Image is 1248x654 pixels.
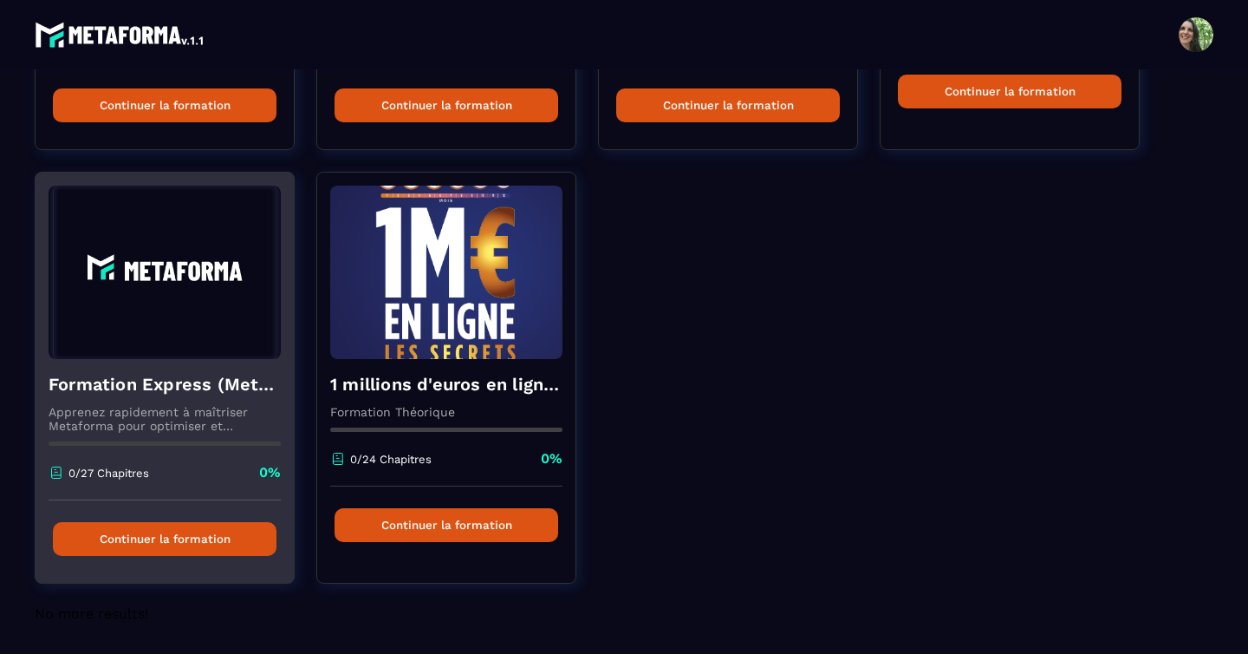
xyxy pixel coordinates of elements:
p: 0% [541,449,562,468]
img: formation-background [49,186,281,359]
p: 0/27 Chapitres [68,467,149,480]
p: 0/24 Chapitres [350,453,432,466]
a: formation-background1 millions d'euros en ligne les secretsFormation Théorique0/24 Chapitres0%Con... [316,172,598,605]
button: Continuer la formation [335,508,558,542]
button: Continuer la formation [616,88,840,122]
h4: 1 millions d'euros en ligne les secrets [330,372,562,396]
a: formation-backgroundFormation Express (Metaforma)Apprenez rapidement à maîtriser Metaforma pour o... [35,172,316,605]
span: No more results! [35,605,148,622]
p: Apprenez rapidement à maîtriser Metaforma pour optimiser et automatiser votre business. 🚀 [49,405,281,433]
p: Formation Théorique [330,405,562,419]
button: Continuer la formation [898,75,1121,108]
button: Continuer la formation [53,88,276,122]
img: logo [35,17,206,52]
img: formation-background [330,186,562,359]
button: Continuer la formation [53,522,276,556]
h4: Formation Express (Metaforma) [49,372,281,396]
button: Continuer la formation [335,88,558,122]
p: 0% [259,463,281,482]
